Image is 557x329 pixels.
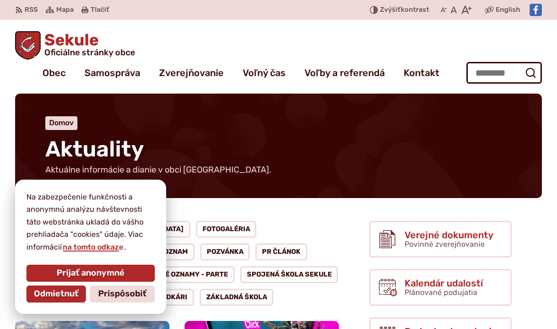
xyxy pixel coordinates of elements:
button: Odmietnuť [26,286,86,303]
a: Zverejňovanie [159,60,224,86]
span: Sekule [41,32,135,57]
span: Mapa [56,4,74,16]
span: Tlačiť [91,6,109,14]
a: English [494,4,522,16]
span: Odmietnuť [34,289,78,299]
img: Prejsť na domovskú stránku [15,31,41,60]
a: Samospráva [84,60,140,86]
button: Prijať anonymné [26,265,155,282]
span: Kalendár udalostí [405,278,483,288]
a: Základná škola [200,289,274,306]
span: kontrast [380,6,429,14]
a: Domov [49,118,74,127]
a: Spojená škola Sekule [240,266,338,283]
span: RSS [25,4,38,16]
a: Voľný čas [243,60,286,86]
a: na tomto odkaze [62,242,124,251]
a: Logo Sekule, prejsť na domovskú stránku. [15,31,135,60]
a: Fotogaléria [196,221,257,238]
p: Aktuálne informácie a dianie v obci [GEOGRAPHIC_DATA]. [45,165,272,175]
p: Na zabezpečenie funkčnosti a anonymnú analýzu návštevnosti táto webstránka ukladá do vášho prehli... [26,191,155,253]
span: Prijať anonymné [57,268,125,278]
a: Oznam [157,243,194,260]
a: Kalendár udalostí Plánované podujatia [369,269,512,306]
a: Pozvánka [200,243,250,260]
a: Kontakt [404,60,439,86]
span: English [496,4,520,16]
img: Prejsť na Facebook stránku [530,4,542,16]
span: Oficiálne stránky obce [44,48,135,57]
span: Aktuality [45,136,144,162]
span: Zvýšiť [380,6,401,14]
a: PR článok [255,243,307,260]
a: Smútočné oznamy - parte [125,266,235,283]
a: Obec [42,60,66,86]
span: Verejné dokumenty [405,230,493,240]
span: Prispôsobiť [98,289,146,299]
button: Prispôsobiť [90,286,155,303]
a: Verejné dokumenty Povinné zverejňovanie [369,221,512,258]
span: Povinné zverejňovanie [405,240,485,249]
a: Voľby a referendá [304,60,385,86]
span: Plánované podujatia [405,288,477,297]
